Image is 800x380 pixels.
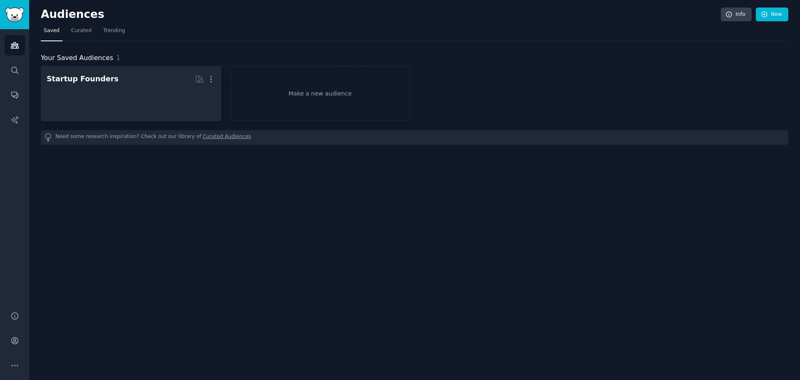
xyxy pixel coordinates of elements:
a: Info [721,8,752,22]
a: Make a new audience [230,66,410,121]
a: New [756,8,788,22]
a: Curated Audiences [203,133,251,142]
span: Your Saved Audiences [41,53,113,63]
span: Curated [71,27,92,35]
h2: Audiences [41,8,721,21]
a: Saved [41,24,62,41]
a: Startup Founders [41,66,221,121]
div: Startup Founders [47,74,118,84]
div: Need some research inspiration? Check out our library of [41,130,788,145]
a: Trending [100,24,128,41]
img: GummySearch logo [5,8,24,22]
a: Curated [68,24,95,41]
span: Saved [44,27,60,35]
span: Trending [103,27,125,35]
span: 1 [116,54,120,62]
